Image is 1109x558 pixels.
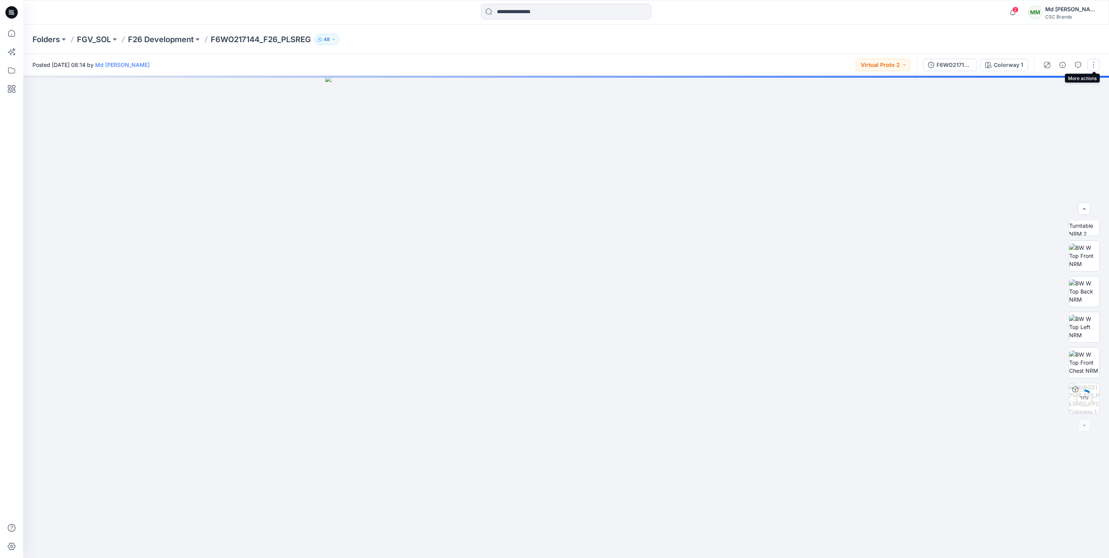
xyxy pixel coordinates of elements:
[937,61,972,69] div: F6WO217144_F26_PLSREG_VP2
[1045,5,1099,14] div: Md [PERSON_NAME]
[1069,279,1099,304] img: BW W Top Back NRM
[32,61,150,69] span: Posted [DATE] 08:14 by
[1012,7,1019,13] span: 2
[1069,205,1099,235] img: BW W Top Turntable NRM 2
[211,34,311,45] p: F6WO217144_F26_PLSREG
[980,59,1028,71] button: Colorway 1
[1069,244,1099,268] img: BW W Top Front NRM
[1069,383,1099,413] img: F6WO217144_F26_PLSREG_VP2 Colorway 1
[1045,14,1099,20] div: CSC Brands
[314,34,340,45] button: 48
[77,34,111,45] a: FGV_SOL
[325,76,807,558] img: eyJhbGciOiJIUzI1NiIsImtpZCI6IjAiLCJzbHQiOiJzZXMiLCJ0eXAiOiJKV1QifQ.eyJkYXRhIjp7InR5cGUiOiJzdG9yYW...
[1069,350,1099,375] img: BW W Top Front Chest NRM
[1075,395,1094,401] div: 11 %
[994,61,1023,69] div: Colorway 1
[324,35,330,44] p: 48
[1069,315,1099,339] img: BW W Top Left NRM
[923,59,977,71] button: F6WO217144_F26_PLSREG_VP2
[1028,5,1042,19] div: MM
[128,34,194,45] a: F26 Development
[95,61,150,68] a: Md [PERSON_NAME]
[32,34,60,45] a: Folders
[1056,59,1069,71] button: Details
